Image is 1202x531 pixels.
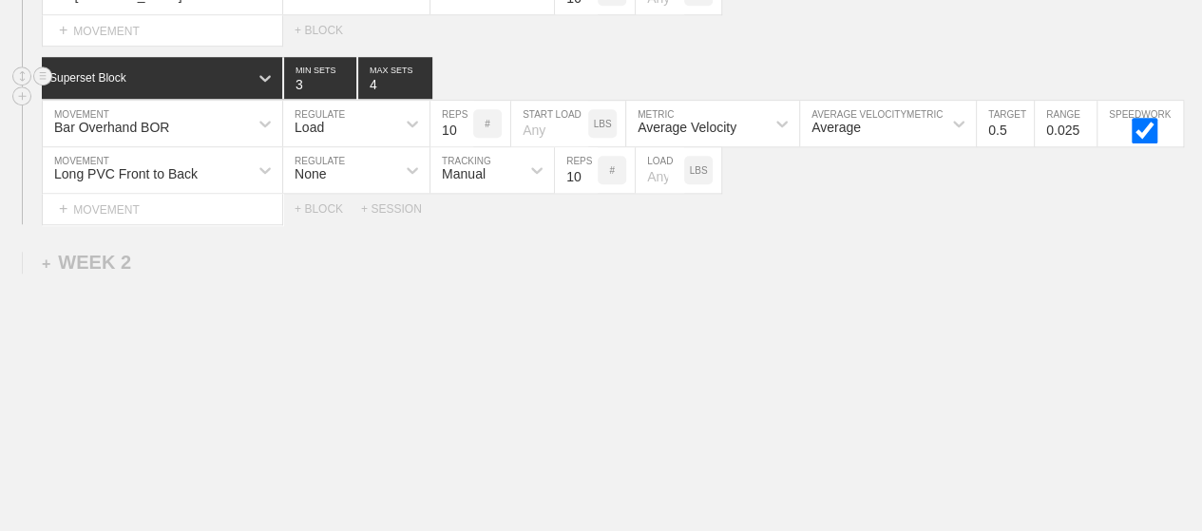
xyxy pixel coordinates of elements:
p: LBS [594,119,612,129]
p: # [609,165,615,176]
div: Average Velocity [638,120,736,135]
p: LBS [690,165,708,176]
div: + BLOCK [295,24,361,37]
span: + [42,256,50,272]
input: Any [511,101,588,146]
div: MOVEMENT [42,15,283,47]
input: Any [636,147,684,193]
div: Superset Block [49,71,126,85]
div: Bar Overhand BOR [54,120,169,135]
input: None [358,57,432,99]
span: + [59,200,67,217]
div: Manual [442,166,486,181]
div: + SESSION [361,202,437,216]
div: Load [295,120,324,135]
div: Average [811,120,861,135]
p: # [485,119,490,129]
div: None [295,166,326,181]
div: + BLOCK [295,202,361,216]
div: Long PVC Front to Back [54,166,198,181]
iframe: Chat Widget [860,311,1202,531]
div: WEEK 2 [42,252,131,274]
div: MOVEMENT [42,194,283,225]
span: + [59,22,67,38]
